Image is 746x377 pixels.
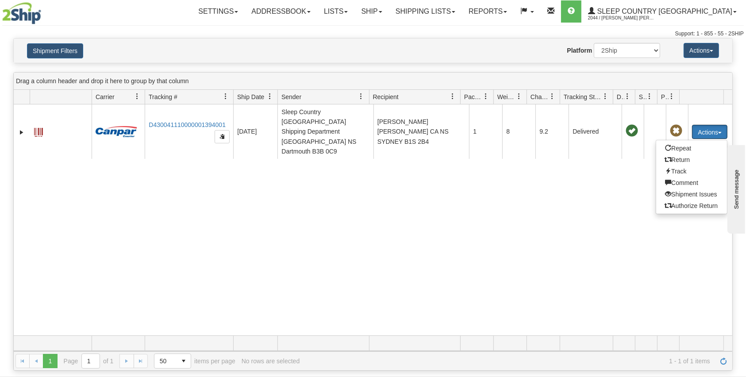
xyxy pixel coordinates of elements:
span: 1 - 1 of 1 items [306,358,710,365]
button: Copy to clipboard [215,130,230,143]
a: Pickup Status filter column settings [664,89,679,104]
a: Lists [317,0,354,23]
a: Ship Date filter column settings [262,89,277,104]
a: Shipment Issues [656,188,727,200]
div: Support: 1 - 855 - 55 - 2SHIP [2,30,744,38]
a: Settings [192,0,245,23]
a: Recipient filter column settings [445,89,460,104]
span: Charge [531,92,549,101]
span: Carrier [96,92,115,101]
span: Sender [281,92,301,101]
span: 2044 / [PERSON_NAME] [PERSON_NAME] [588,14,654,23]
div: grid grouping header [14,73,732,90]
span: Packages [464,92,483,101]
span: Tracking # [149,92,177,101]
div: No rows are selected [242,358,300,365]
td: Delivered [569,104,622,159]
td: 8 [502,104,535,159]
span: items per page [154,354,235,369]
iframe: chat widget [726,143,745,234]
a: Shipping lists [389,0,462,23]
td: 9.2 [535,104,569,159]
span: 50 [160,357,171,365]
a: Refresh [716,354,731,368]
a: Delivery Status filter column settings [620,89,635,104]
span: Recipient [373,92,399,101]
a: Addressbook [245,0,317,23]
a: Weight filter column settings [511,89,527,104]
span: Pickup Status [661,92,669,101]
span: Page sizes drop down [154,354,191,369]
span: Sleep Country [GEOGRAPHIC_DATA] [595,8,732,15]
a: Reports [462,0,514,23]
a: Comment [656,177,727,188]
button: Actions [684,43,719,58]
span: Page 1 [43,354,57,368]
input: Page 1 [82,354,100,368]
a: Track [656,165,727,177]
span: Ship Date [237,92,264,101]
a: Tracking Status filter column settings [598,89,613,104]
td: [DATE] [233,104,277,159]
span: Shipment Issues [639,92,646,101]
a: Expand [17,128,26,137]
a: Label [34,124,43,138]
td: Sleep Country [GEOGRAPHIC_DATA] Shipping Department [GEOGRAPHIC_DATA] NS Dartmouth B3B 0C9 [277,104,373,159]
img: logo2044.jpg [2,2,41,24]
span: Tracking Status [564,92,602,101]
a: Charge filter column settings [545,89,560,104]
td: 1 [469,104,502,159]
span: On time [626,125,638,137]
span: Weight [497,92,516,101]
a: Repeat [656,142,727,154]
a: Ship [354,0,388,23]
a: Sender filter column settings [354,89,369,104]
button: Actions [692,125,727,139]
span: Page of 1 [64,354,114,369]
td: [PERSON_NAME] [PERSON_NAME] CA NS SYDNEY B1S 2B4 [373,104,469,159]
a: Packages filter column settings [478,89,493,104]
a: Tracking # filter column settings [218,89,233,104]
img: 14 - Canpar [96,126,137,137]
a: Sleep Country [GEOGRAPHIC_DATA] 2044 / [PERSON_NAME] [PERSON_NAME] [581,0,743,23]
a: Shipment Issues filter column settings [642,89,657,104]
button: Shipment Filters [27,43,83,58]
span: Delivery Status [617,92,624,101]
a: Return [656,154,727,165]
a: Authorize Return [656,200,727,212]
span: Pickup Not Assigned [670,125,682,137]
a: Carrier filter column settings [130,89,145,104]
span: select [177,354,191,368]
a: D430041110000001394001 [149,121,226,128]
label: Platform [567,46,592,55]
div: Send message [7,8,82,14]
